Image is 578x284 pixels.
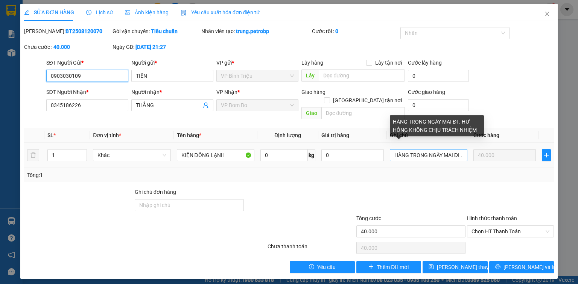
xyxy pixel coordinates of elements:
[390,149,467,161] input: Ghi Chú
[93,132,121,138] span: Đơn vị tính
[544,11,550,17] span: close
[6,6,53,24] div: VP Bình Triệu
[408,99,469,111] input: Cước giao hàng
[290,261,355,273] button: exclamation-circleYêu cầu
[221,70,294,82] span: VP Bình Triệu
[47,132,53,138] span: SL
[467,215,517,221] label: Hình thức thanh toán
[472,226,549,237] span: Chọn HT Thanh Toán
[131,59,213,67] div: Người gửi
[503,263,556,271] span: [PERSON_NAME] và In
[387,128,470,143] th: Ghi chú
[6,24,53,33] div: CTY VNP
[267,242,355,255] div: Chưa thanh toán
[221,100,294,111] span: VP Bom Bo
[301,107,321,119] span: Giao
[390,115,484,136] div: HÀNG TRONG NGÀY MAI ĐI . HƯ HỎNG KHÔNG CHỊU TRÁCH NHIỆM
[356,261,421,273] button: plusThêm ĐH mới
[236,28,269,34] b: trung.petrobp
[368,264,374,270] span: plus
[356,215,381,221] span: Tổng cước
[473,132,499,138] span: Cước hàng
[86,10,91,15] span: clock-circle
[86,9,113,15] span: Lịch sử
[319,69,405,82] input: Dọc đường
[24,43,111,51] div: Chưa cước :
[135,189,176,195] label: Ghi chú đơn hàng
[317,263,336,271] span: Yêu cầu
[53,44,70,50] b: 40.000
[408,89,445,95] label: Cước giao hàng
[59,6,110,24] div: VP Đồng Xoài
[201,27,310,35] div: Nhân viên tạo:
[274,132,301,138] span: Định lượng
[437,263,497,271] span: [PERSON_NAME] thay đổi
[97,150,166,161] span: Khác
[301,69,319,82] span: Lấy
[181,10,187,16] img: icon
[216,89,237,95] span: VP Nhận
[125,9,169,15] span: Ảnh kiện hàng
[203,102,209,108] span: user-add
[177,149,254,161] input: VD: Bàn, Ghế
[24,9,74,15] span: SỬA ĐƠN HÀNG
[46,88,128,96] div: SĐT Người Nhận
[58,48,111,59] div: 40.000
[423,261,488,273] button: save[PERSON_NAME] thay đổi
[113,43,199,51] div: Ngày GD:
[377,263,409,271] span: Thêm ĐH mới
[408,60,442,66] label: Cước lấy hàng
[473,149,536,161] input: 0
[537,4,558,25] button: Close
[125,10,130,15] span: picture
[6,7,18,15] span: Gửi:
[542,152,551,158] span: plus
[429,264,434,270] span: save
[495,264,500,270] span: printer
[312,27,399,35] div: Cước rồi :
[24,27,111,35] div: [PERSON_NAME]:
[131,88,213,96] div: Người nhận
[301,60,323,66] span: Lấy hàng
[135,44,166,50] b: [DATE] 21:27
[24,10,29,15] span: edit
[65,28,102,34] b: BT2508120070
[46,59,128,67] div: SĐT Người Gửi
[135,199,244,211] input: Ghi chú đơn hàng
[59,7,77,15] span: Nhận:
[27,171,224,179] div: Tổng: 1
[321,107,405,119] input: Dọc đường
[542,149,551,161] button: plus
[58,50,68,58] span: CC :
[177,132,201,138] span: Tên hàng
[181,9,260,15] span: Yêu cầu xuất hóa đơn điện tử
[335,28,338,34] b: 0
[113,27,199,35] div: Gói vận chuyển:
[308,149,315,161] span: kg
[59,24,110,33] div: CHIP
[372,59,405,67] span: Lấy tận nơi
[408,70,469,82] input: Cước lấy hàng
[301,89,326,95] span: Giao hàng
[216,59,298,67] div: VP gửi
[321,132,349,138] span: Giá trị hàng
[330,96,405,104] span: [GEOGRAPHIC_DATA] tận nơi
[27,149,39,161] button: delete
[151,28,178,34] b: Tiêu chuẩn
[309,264,314,270] span: exclamation-circle
[489,261,554,273] button: printer[PERSON_NAME] và In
